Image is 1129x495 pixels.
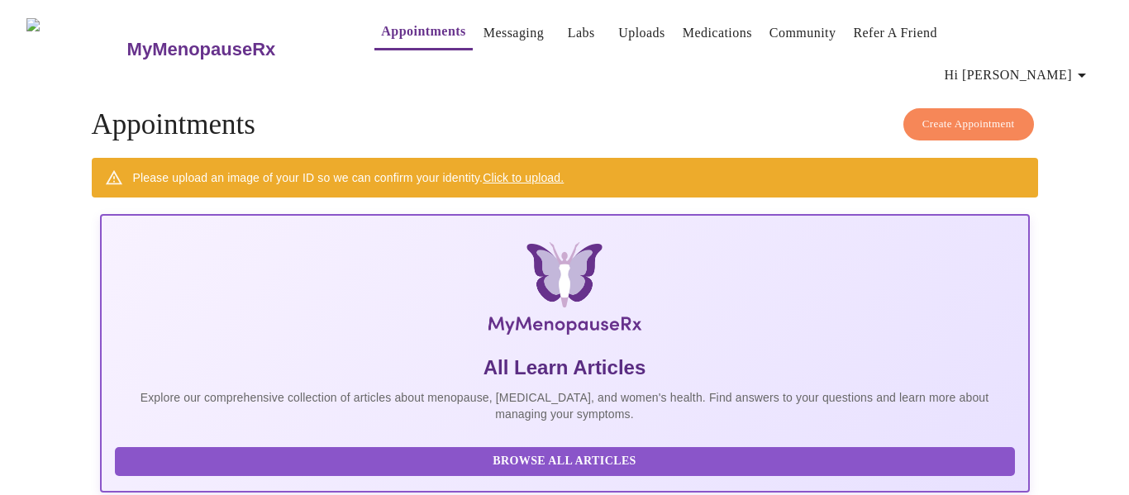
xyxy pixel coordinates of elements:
[115,355,1015,381] h5: All Learn Articles
[769,21,836,45] a: Community
[484,21,544,45] a: Messaging
[922,115,1015,134] span: Create Appointment
[115,447,1015,476] button: Browse All Articles
[945,64,1092,87] span: Hi [PERSON_NAME]
[483,171,564,184] a: Click to upload.
[612,17,672,50] button: Uploads
[846,17,944,50] button: Refer a Friend
[938,59,1098,92] button: Hi [PERSON_NAME]
[254,242,874,341] img: MyMenopauseRx Logo
[618,21,665,45] a: Uploads
[381,20,465,43] a: Appointments
[115,453,1019,467] a: Browse All Articles
[903,108,1034,140] button: Create Appointment
[131,451,998,472] span: Browse All Articles
[477,17,550,50] button: Messaging
[92,108,1038,141] h4: Appointments
[853,21,937,45] a: Refer a Friend
[683,21,752,45] a: Medications
[763,17,843,50] button: Community
[555,17,607,50] button: Labs
[127,39,276,60] h3: MyMenopauseRx
[133,163,564,193] div: Please upload an image of your ID so we can confirm your identity.
[125,21,341,79] a: MyMenopauseRx
[26,18,125,80] img: MyMenopauseRx Logo
[676,17,759,50] button: Medications
[374,15,472,50] button: Appointments
[568,21,595,45] a: Labs
[115,389,1015,422] p: Explore our comprehensive collection of articles about menopause, [MEDICAL_DATA], and women's hea...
